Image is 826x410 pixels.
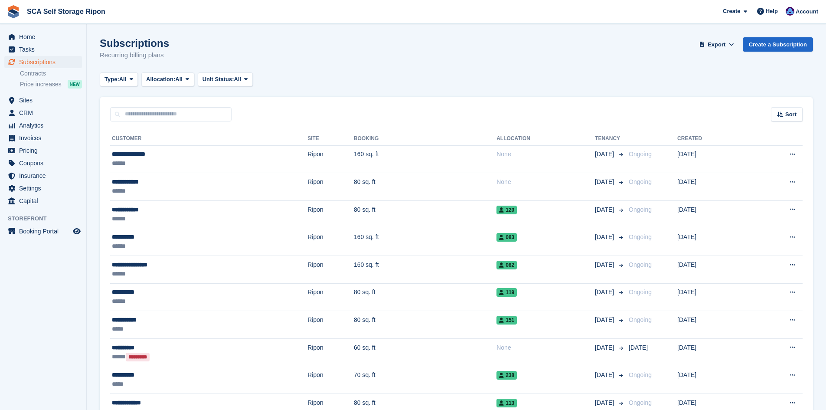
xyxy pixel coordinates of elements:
[354,256,496,284] td: 160 sq. ft
[677,228,750,256] td: [DATE]
[4,182,82,194] a: menu
[677,338,750,366] td: [DATE]
[307,283,354,311] td: Ripon
[202,75,234,84] span: Unit Status:
[19,195,71,207] span: Capital
[595,150,616,159] span: [DATE]
[595,132,625,146] th: Tenancy
[100,37,169,49] h1: Subscriptions
[677,256,750,284] td: [DATE]
[354,283,496,311] td: 80 sq. ft
[19,144,71,157] span: Pricing
[595,343,616,352] span: [DATE]
[677,200,750,228] td: [DATE]
[629,178,652,185] span: Ongoing
[146,75,175,84] span: Allocation:
[354,311,496,339] td: 80 sq. ft
[723,7,740,16] span: Create
[354,132,496,146] th: Booking
[141,72,194,87] button: Allocation: All
[119,75,127,84] span: All
[629,206,652,213] span: Ongoing
[72,226,82,236] a: Preview store
[8,214,86,223] span: Storefront
[4,144,82,157] a: menu
[595,288,616,297] span: [DATE]
[19,43,71,56] span: Tasks
[677,366,750,394] td: [DATE]
[796,7,818,16] span: Account
[307,132,354,146] th: Site
[629,371,652,378] span: Ongoing
[7,5,20,18] img: stora-icon-8386f47178a22dfd0bd8f6a31ec36ba5ce8667c1dd55bd0f319d3a0aa187defe.svg
[4,225,82,237] a: menu
[677,132,750,146] th: Created
[307,173,354,201] td: Ripon
[4,170,82,182] a: menu
[68,80,82,89] div: NEW
[496,343,595,352] div: None
[354,228,496,256] td: 160 sq. ft
[19,56,71,68] span: Subscriptions
[595,371,616,380] span: [DATE]
[100,50,169,60] p: Recurring billing plans
[4,157,82,169] a: menu
[4,94,82,106] a: menu
[4,195,82,207] a: menu
[100,72,138,87] button: Type: All
[496,206,517,214] span: 120
[496,261,517,269] span: 082
[20,69,82,78] a: Contracts
[708,40,725,49] span: Export
[743,37,813,52] a: Create a Subscription
[786,7,794,16] img: Sarah Race
[354,173,496,201] td: 80 sq. ft
[20,80,62,89] span: Price increases
[307,338,354,366] td: Ripon
[496,399,517,407] span: 113
[4,31,82,43] a: menu
[307,366,354,394] td: Ripon
[698,37,736,52] button: Export
[677,311,750,339] td: [DATE]
[354,200,496,228] td: 80 sq. ft
[307,311,354,339] td: Ripon
[307,145,354,173] td: Ripon
[19,107,71,119] span: CRM
[595,177,616,187] span: [DATE]
[629,151,652,157] span: Ongoing
[677,283,750,311] td: [DATE]
[4,56,82,68] a: menu
[19,157,71,169] span: Coupons
[595,260,616,269] span: [DATE]
[175,75,183,84] span: All
[307,228,354,256] td: Ripon
[104,75,119,84] span: Type:
[19,132,71,144] span: Invoices
[19,119,71,131] span: Analytics
[19,182,71,194] span: Settings
[595,315,616,325] span: [DATE]
[4,107,82,119] a: menu
[307,200,354,228] td: Ripon
[19,94,71,106] span: Sites
[677,145,750,173] td: [DATE]
[110,132,307,146] th: Customer
[234,75,242,84] span: All
[19,170,71,182] span: Insurance
[4,43,82,56] a: menu
[629,316,652,323] span: Ongoing
[4,132,82,144] a: menu
[19,31,71,43] span: Home
[595,398,616,407] span: [DATE]
[496,132,595,146] th: Allocation
[23,4,109,19] a: SCA Self Storage Ripon
[354,366,496,394] td: 70 sq. ft
[629,233,652,240] span: Ongoing
[595,205,616,214] span: [DATE]
[496,316,517,325] span: 151
[595,233,616,242] span: [DATE]
[307,256,354,284] td: Ripon
[677,173,750,201] td: [DATE]
[198,72,253,87] button: Unit Status: All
